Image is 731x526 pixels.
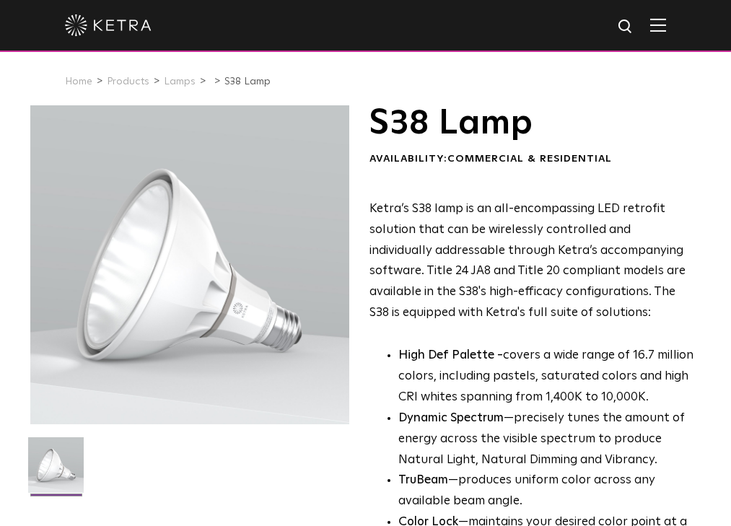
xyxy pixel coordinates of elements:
strong: Dynamic Spectrum [398,412,504,424]
strong: TruBeam [398,474,448,486]
img: search icon [617,18,635,36]
a: Products [107,76,149,87]
a: S38 Lamp [224,76,271,87]
a: Home [65,76,92,87]
div: Availability: [369,152,696,167]
li: —produces uniform color across any available beam angle. [398,470,696,512]
li: —precisely tunes the amount of energy across the visible spectrum to produce Natural Light, Natur... [398,408,696,471]
img: S38-Lamp-Edison-2021-Web-Square [28,437,84,504]
strong: High Def Palette - [398,349,503,361]
img: Hamburger%20Nav.svg [650,18,666,32]
h1: S38 Lamp [369,105,696,141]
p: Ketra’s S38 lamp is an all-encompassing LED retrofit solution that can be wirelessly controlled a... [369,199,696,324]
span: Commercial & Residential [447,154,612,164]
p: covers a wide range of 16.7 million colors, including pastels, saturated colors and high CRI whit... [398,346,696,408]
img: ketra-logo-2019-white [65,14,152,36]
a: Lamps [164,76,196,87]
